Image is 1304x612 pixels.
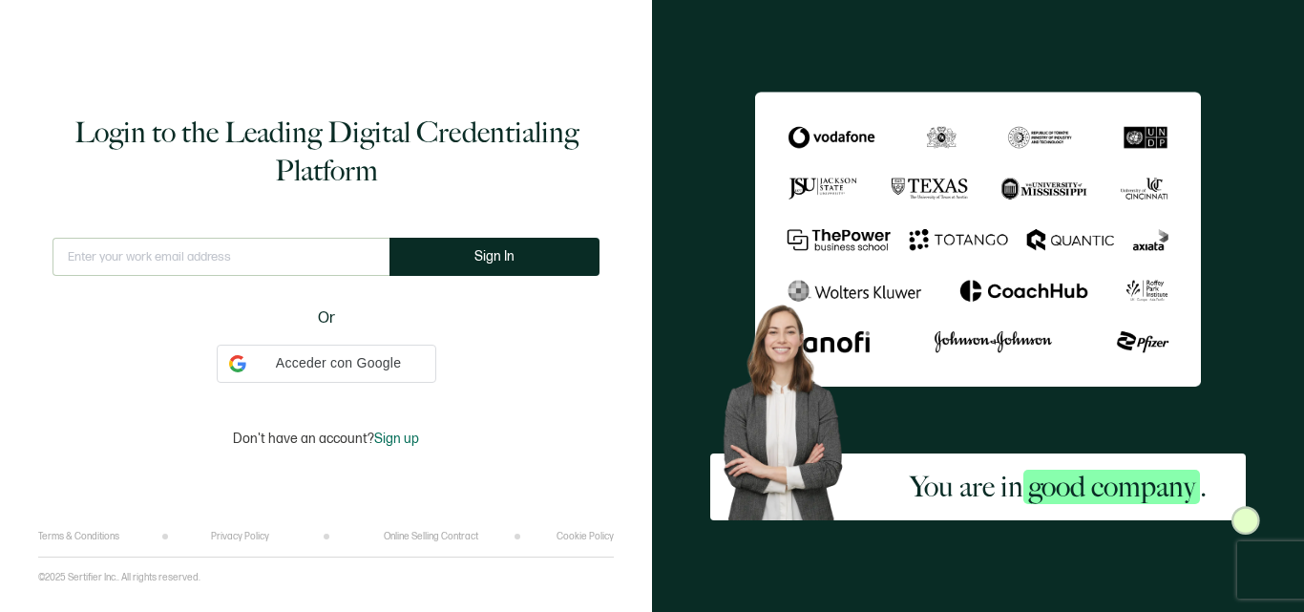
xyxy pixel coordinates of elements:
[53,114,599,190] h1: Login to the Leading Digital Credentialing Platform
[474,249,515,264] span: Sign In
[1231,506,1260,535] img: Sertifier Login
[384,531,478,542] a: Online Selling Contract
[755,92,1201,386] img: Sertifier Login - You are in <span class="strong-h">good company</span>.
[557,531,614,542] a: Cookie Policy
[38,572,200,583] p: ©2025 Sertifier Inc.. All rights reserved.
[389,238,599,276] button: Sign In
[254,353,424,373] span: Acceder con Google
[233,431,419,447] p: Don't have an account?
[318,306,335,330] span: Or
[217,345,436,383] div: Acceder con Google
[910,468,1207,506] h2: You are in .
[1023,470,1200,504] span: good company
[710,294,871,519] img: Sertifier Login - You are in <span class="strong-h">good company</span>. Hero
[38,531,119,542] a: Terms & Conditions
[53,238,389,276] input: Enter your work email address
[374,431,419,447] span: Sign up
[211,531,269,542] a: Privacy Policy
